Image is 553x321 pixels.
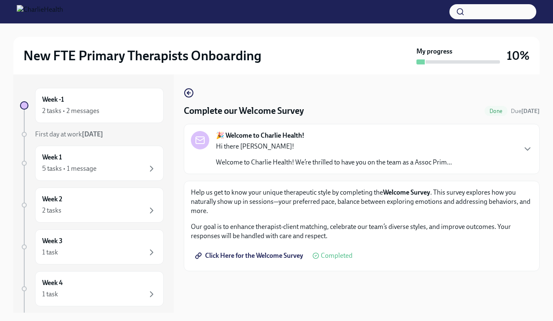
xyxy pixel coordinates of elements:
[20,130,164,139] a: First day at work[DATE]
[321,252,353,259] span: Completed
[20,187,164,223] a: Week 22 tasks
[383,188,430,196] strong: Welcome Survey
[485,108,507,114] span: Done
[511,107,540,115] span: August 20th, 2025 10:00
[184,105,304,117] h4: Complete our Welcome Survey
[42,290,58,299] div: 1 task
[23,47,261,64] h2: New FTE Primary Therapists Onboarding
[416,47,452,56] strong: My progress
[42,106,99,116] div: 2 tasks • 2 messages
[42,95,64,104] h6: Week -1
[42,164,96,173] div: 5 tasks • 1 message
[20,88,164,123] a: Week -12 tasks • 2 messages
[521,108,540,115] strong: [DATE]
[20,229,164,265] a: Week 31 task
[42,236,63,246] h6: Week 3
[507,48,530,63] h3: 10%
[35,130,103,138] span: First day at work
[17,5,63,18] img: CharlieHealth
[42,206,61,215] div: 2 tasks
[20,271,164,306] a: Week 41 task
[42,153,62,162] h6: Week 1
[42,195,62,204] h6: Week 2
[42,278,63,288] h6: Week 4
[82,130,103,138] strong: [DATE]
[20,146,164,181] a: Week 15 tasks • 1 message
[197,252,303,260] span: Click Here for the Welcome Survey
[191,188,533,216] p: Help us get to know your unique therapeutic style by completing the . This survey explores how yo...
[191,222,533,241] p: Our goal is to enhance therapist-client matching, celebrate our team’s diverse styles, and improv...
[511,108,540,115] span: Due
[42,248,58,257] div: 1 task
[216,131,304,140] strong: 🎉 Welcome to Charlie Health!
[191,247,309,264] a: Click Here for the Welcome Survey
[216,142,452,151] p: Hi there [PERSON_NAME]!
[216,158,452,167] p: Welcome to Charlie Health! We’re thrilled to have you on the team as a Assoc Prim...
